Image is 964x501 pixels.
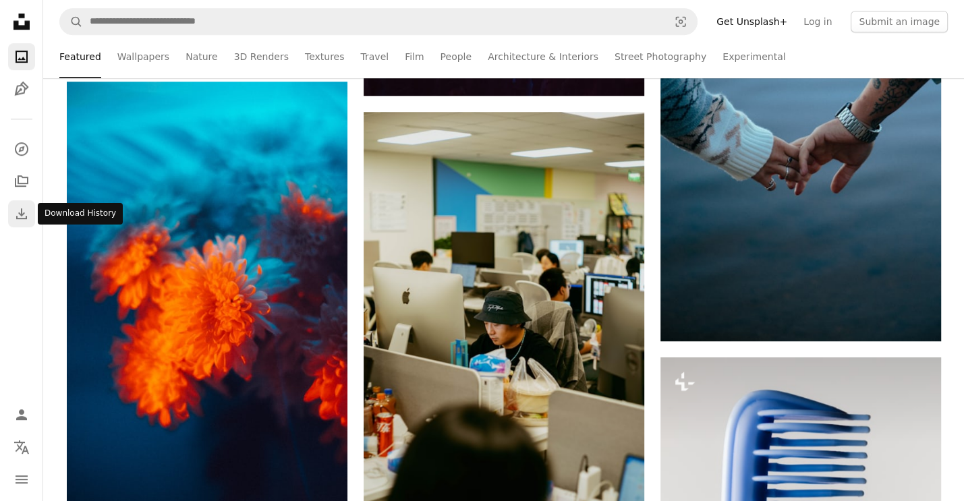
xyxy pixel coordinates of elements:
[795,11,840,32] a: Log in
[8,434,35,461] button: Language
[488,35,598,78] a: Architecture & Interiors
[60,9,83,34] button: Search Unsplash
[441,35,472,78] a: People
[8,401,35,428] a: Log in / Sign up
[67,285,347,297] a: Orange flowers illuminated by vibrant blue and orange light.
[186,35,217,78] a: Nature
[664,9,697,34] button: Visual search
[8,43,35,70] a: Photos
[405,35,424,78] a: Film
[8,136,35,163] a: Explore
[8,200,35,227] a: Download History
[8,466,35,493] button: Menu
[59,8,698,35] form: Find visuals sitewide
[117,35,169,78] a: Wallpapers
[234,35,289,78] a: 3D Renders
[305,35,345,78] a: Textures
[364,316,644,328] a: People working at computers in a modern office.
[8,8,35,38] a: Home — Unsplash
[660,125,941,137] a: Two people holding hands by the water
[8,168,35,195] a: Collections
[722,35,785,78] a: Experimental
[8,76,35,102] a: Illustrations
[851,11,948,32] button: Submit an image
[615,35,706,78] a: Street Photography
[708,11,795,32] a: Get Unsplash+
[360,35,389,78] a: Travel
